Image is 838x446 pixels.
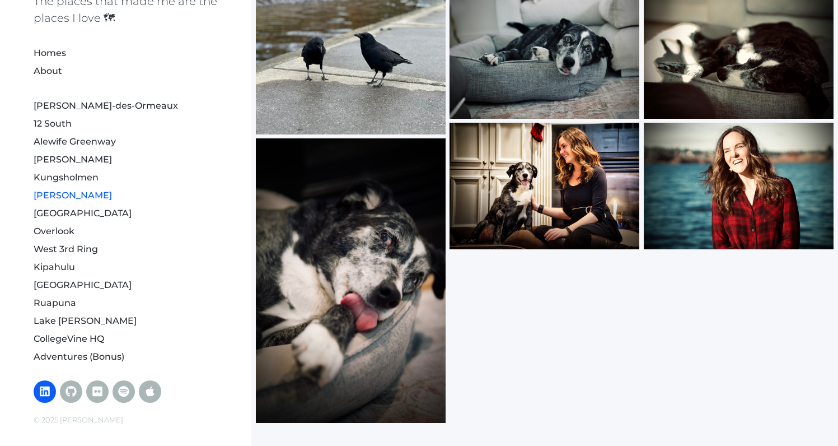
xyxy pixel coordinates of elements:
a: Adventures (Bonus) [34,351,124,362]
a: Ruapuna [34,298,76,308]
a: Kipahulu [34,262,75,272]
a: Overlook [34,226,74,236]
span: © 2025 [PERSON_NAME] [34,415,123,424]
a: [PERSON_NAME] [34,154,112,165]
a: About [34,66,62,76]
a: [PERSON_NAME] [34,190,112,201]
a: Homes [34,48,66,58]
a: Lake [PERSON_NAME] [34,315,137,326]
a: West 3rd Ring [34,244,98,254]
a: [PERSON_NAME]-des-Ormeaux [34,100,178,111]
a: 12 South [34,118,72,129]
a: Kungsholmen [34,172,99,183]
a: Alewife Greenway [34,136,116,147]
a: CollegeVine HQ [34,333,104,344]
a: [GEOGRAPHIC_DATA] [34,280,132,290]
a: [GEOGRAPHIC_DATA] [34,208,132,219]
